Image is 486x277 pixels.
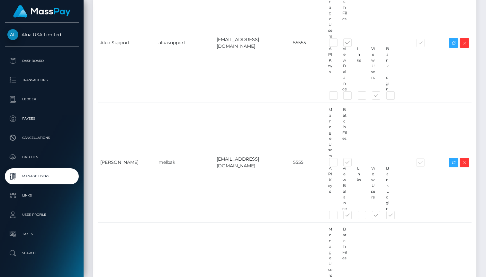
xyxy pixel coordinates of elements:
td: melbak [156,103,214,222]
a: Manage Users [5,168,79,184]
div: Manage Users [323,107,337,159]
span: Alua USA Limited [5,32,79,38]
a: Links [5,188,79,204]
p: Transactions [7,75,76,85]
div: View Balance [337,165,351,212]
a: Search [5,245,79,261]
a: Dashboard [5,53,79,69]
div: API Keys [323,165,337,212]
div: View Users [366,165,380,212]
p: User Profile [7,210,76,220]
a: User Profile [5,207,79,223]
a: Taxes [5,226,79,242]
div: Bank Login [380,46,394,92]
p: Batches [7,152,76,162]
div: View Users [366,46,380,92]
a: Ledger [5,91,79,107]
img: MassPay Logo [13,5,70,18]
p: Ledger [7,95,76,104]
div: Bank Login [380,165,394,212]
div: Batch Files [337,107,351,159]
div: Links [352,165,366,212]
p: Links [7,191,76,200]
a: Batches [5,149,79,165]
a: Transactions [5,72,79,88]
td: [EMAIL_ADDRESS][DOMAIN_NAME] [214,103,291,222]
p: Cancellations [7,133,76,143]
p: Manage Users [7,172,76,181]
p: Dashboard [7,56,76,66]
div: API Keys [323,46,337,92]
p: Search [7,248,76,258]
td: 5555 [291,103,326,222]
div: View Balance [337,46,351,92]
a: Payees [5,111,79,127]
a: Cancellations [5,130,79,146]
img: Alua USA Limited [7,29,18,40]
div: Links [352,46,366,92]
td: [PERSON_NAME] [98,103,156,222]
p: Taxes [7,229,76,239]
p: Payees [7,114,76,123]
